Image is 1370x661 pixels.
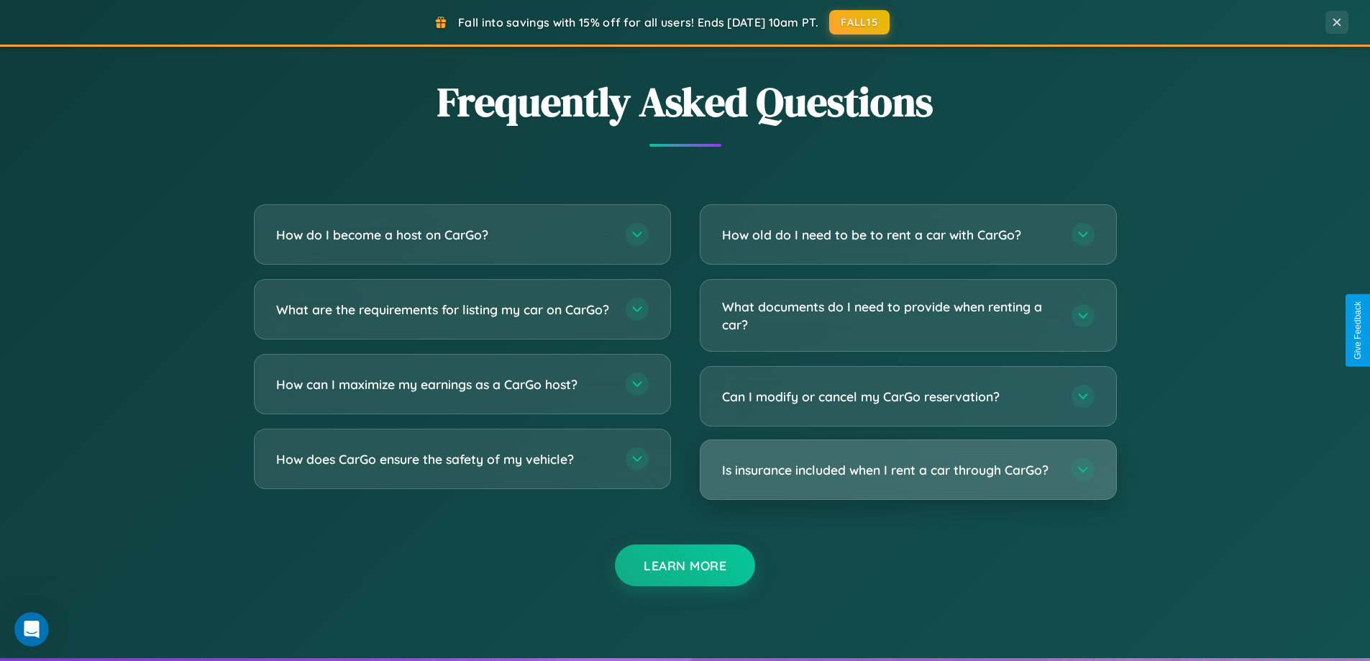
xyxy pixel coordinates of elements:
[14,612,49,647] iframe: Intercom live chat
[722,388,1057,406] h3: Can I modify or cancel my CarGo reservation?
[722,461,1057,479] h3: Is insurance included when I rent a car through CarGo?
[722,226,1057,244] h3: How old do I need to be to rent a car with CarGo?
[1353,301,1363,360] div: Give Feedback
[722,298,1057,333] h3: What documents do I need to provide when renting a car?
[254,74,1117,129] h2: Frequently Asked Questions
[276,375,611,393] h3: How can I maximize my earnings as a CarGo host?
[829,10,890,35] button: FALL15
[615,544,755,586] button: Learn More
[276,450,611,468] h3: How does CarGo ensure the safety of my vehicle?
[458,15,818,29] span: Fall into savings with 15% off for all users! Ends [DATE] 10am PT.
[276,301,611,319] h3: What are the requirements for listing my car on CarGo?
[276,226,611,244] h3: How do I become a host on CarGo?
